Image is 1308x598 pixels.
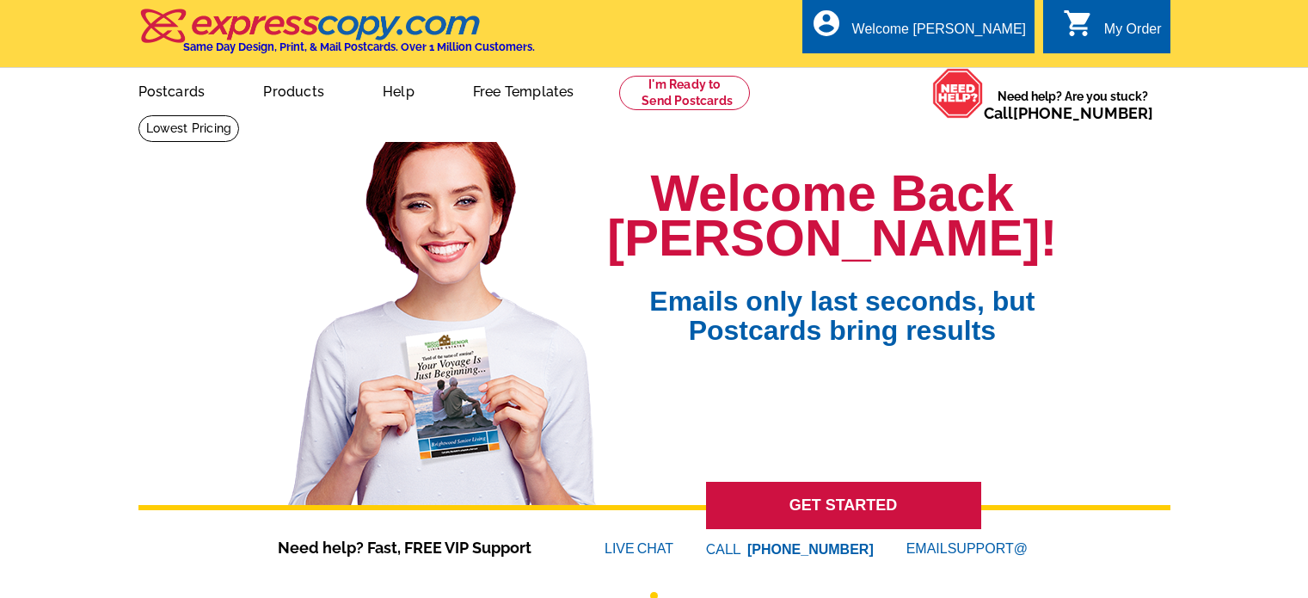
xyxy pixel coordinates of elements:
div: Welcome [PERSON_NAME] [852,22,1026,46]
span: Emails only last seconds, but Postcards bring results [627,261,1057,345]
a: [PHONE_NUMBER] [1013,104,1153,122]
a: Free Templates [445,70,602,110]
a: GET STARTED [706,482,981,529]
h1: Welcome Back [PERSON_NAME]! [607,171,1057,261]
i: shopping_cart [1063,8,1094,39]
span: Need help? Are you stuck? [984,88,1162,122]
span: Call [984,104,1153,122]
a: Help [355,70,442,110]
a: Products [236,70,352,110]
a: Postcards [111,70,233,110]
img: help [932,68,984,119]
a: LIVECHAT [605,541,673,556]
img: welcome-back-logged-in.png [278,128,607,505]
i: account_circle [811,8,842,39]
a: Same Day Design, Print, & Mail Postcards. Over 1 Million Customers. [138,21,535,53]
h4: Same Day Design, Print, & Mail Postcards. Over 1 Million Customers. [183,40,535,53]
font: LIVE [605,539,637,559]
div: My Order [1104,22,1162,46]
a: shopping_cart My Order [1063,19,1162,40]
font: SUPPORT@ [948,539,1030,559]
span: Need help? Fast, FREE VIP Support [278,536,553,559]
